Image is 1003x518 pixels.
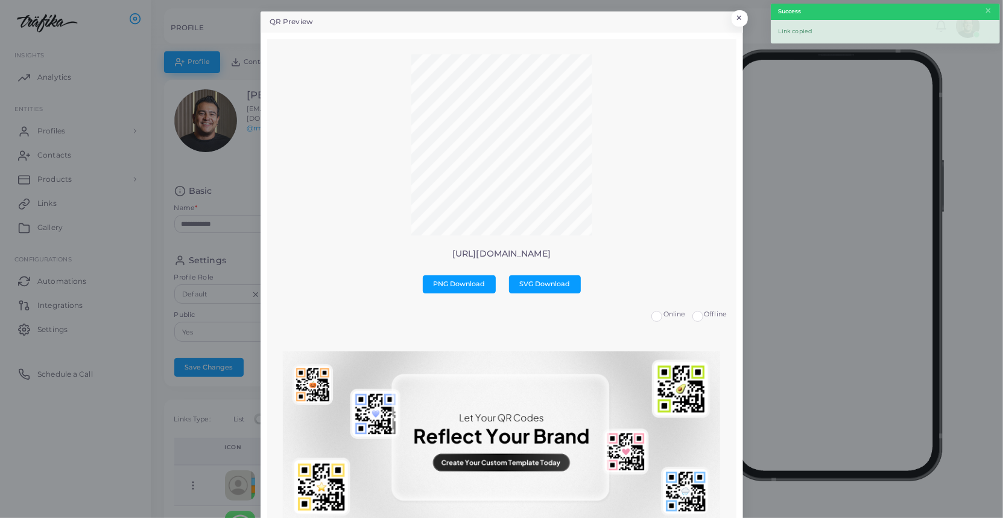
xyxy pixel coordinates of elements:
div: Link copied [771,20,1000,43]
span: PNG Download [433,280,485,288]
span: Offline [704,310,727,318]
span: Online [663,310,686,318]
button: SVG Download [509,275,581,293]
h5: QR Preview [270,17,313,27]
span: SVG Download [519,280,570,288]
p: [URL][DOMAIN_NAME] [276,249,727,259]
button: PNG Download [423,275,496,293]
strong: Success [778,7,802,16]
button: Close [732,10,748,26]
button: Close [984,4,992,18]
